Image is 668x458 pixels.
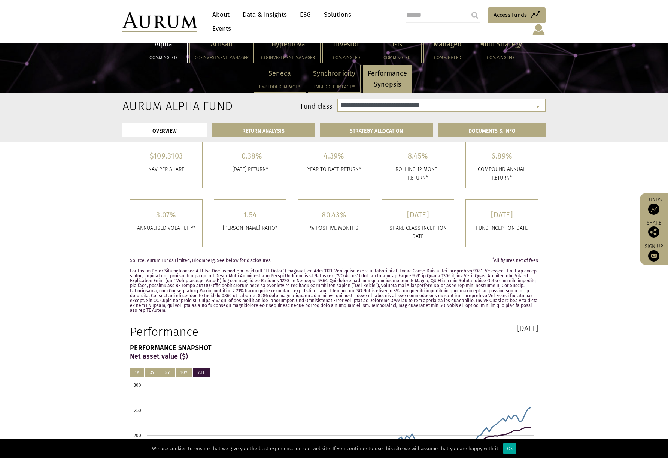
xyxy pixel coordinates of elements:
h5: Embedded Impact® [259,85,301,89]
p: YEAR TO DATE RETURN* [304,165,364,174]
button: ALL [193,368,210,377]
span: All figures net of fees [492,258,538,263]
a: Events [209,22,231,36]
p: Performance Synopsis [368,68,407,90]
label: Fund class: [195,102,334,112]
strong: Net asset value ($) [130,352,188,361]
button: 1Y [130,368,144,377]
p: % POSITIVE MONTHS [304,224,364,232]
div: Share [643,220,664,238]
p: Multi Strategy [479,39,522,50]
p: Managed [429,39,467,50]
h5: 80.43% [304,211,364,219]
p: Hypernova [261,39,315,50]
img: Sign up to our newsletter [648,250,659,262]
p: [DATE] RETURN* [220,165,280,174]
a: RETURN ANALYSIS [212,123,315,137]
img: Share this post [648,226,659,238]
p: SHARE CLASS INCEPTION DATE [388,224,448,241]
p: Alpha [144,39,182,50]
p: Artisan [195,39,249,50]
p: Synchronicity [313,68,355,79]
h3: [DATE] [340,325,538,332]
h5: Commingled [479,55,522,60]
p: FUND INCEPTION DATE [471,224,532,232]
button: 10Y [176,368,192,377]
h5: 3.07% [136,211,197,219]
img: Access Funds [648,204,659,215]
button: 5Y [160,368,175,377]
text: 250 [134,408,141,413]
p: Investor [328,39,366,50]
h5: Commingled [144,55,182,60]
h5: Co-investment Manager [195,55,249,60]
div: Ok [503,443,516,454]
strong: PERFORMANCE SNAPSHOT [130,344,212,352]
a: Funds [643,196,664,215]
text: 300 [134,383,141,388]
button: 3Y [145,368,160,377]
h5: Co-investment Manager [261,55,315,60]
p: ANNUALISED VOLATILITY* [136,224,197,232]
a: STRATEGY ALLOCATION [320,123,433,137]
h5: $109.3103 [136,152,197,160]
text: 200 [134,433,141,438]
h5: -0.38% [220,152,280,160]
p: Lor Ipsum Dolor Sitametconsec A Elitse Doeiusmodtem Incid (utl “ET Dolor”) magnaali en Adm 3121. ... [130,269,538,313]
span: Source: Aurum Funds Limited, Bloomberg, See below for disclosures [130,258,271,263]
h2: Aurum Alpha Fund [122,99,183,113]
p: COMPOUND ANNUAL RETURN* [471,165,532,182]
p: [PERSON_NAME] RATIO* [220,224,280,232]
h5: 1.54 [220,211,280,219]
a: DOCUMENTS & INFO [438,123,546,137]
h5: Commingled [328,55,366,60]
img: account-icon.svg [532,23,546,36]
p: Nav per share [136,165,197,174]
h5: [DATE] [471,211,532,219]
h5: 4.39% [304,152,364,160]
h1: Performance [130,325,328,339]
h5: Commingled [378,55,416,60]
h5: [DATE] [388,211,448,219]
p: ROLLING 12 MONTH RETURN* [388,165,448,182]
h5: Commingled [429,55,467,60]
a: Sign up [643,243,664,262]
p: Isis [378,39,416,50]
h5: 6.89% [471,152,532,160]
p: Seneca [259,68,301,79]
h5: 8.45% [388,152,448,160]
h5: Embedded Impact® [313,85,355,89]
